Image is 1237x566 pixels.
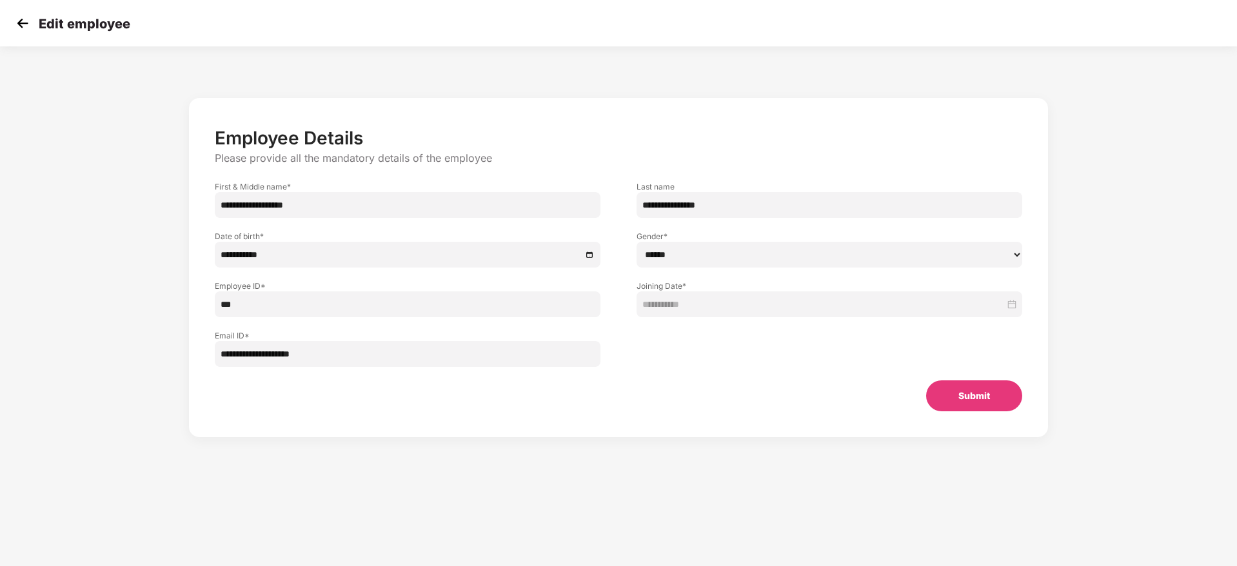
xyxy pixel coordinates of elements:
[926,380,1022,411] button: Submit
[215,151,1022,165] p: Please provide all the mandatory details of the employee
[637,280,1022,291] label: Joining Date
[215,127,1022,149] p: Employee Details
[215,181,600,192] label: First & Middle name
[39,16,130,32] p: Edit employee
[637,181,1022,192] label: Last name
[215,280,600,291] label: Employee ID
[637,231,1022,242] label: Gender
[215,330,600,341] label: Email ID
[215,231,600,242] label: Date of birth
[13,14,32,33] img: svg+xml;base64,PHN2ZyB4bWxucz0iaHR0cDovL3d3dy53My5vcmcvMjAwMC9zdmciIHdpZHRoPSIzMCIgaGVpZ2h0PSIzMC...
